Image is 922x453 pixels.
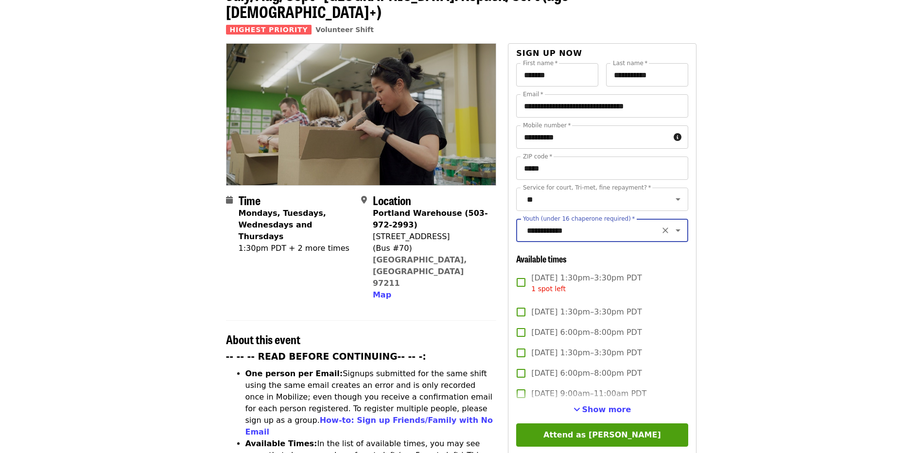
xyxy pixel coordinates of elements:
[516,423,688,447] button: Attend as [PERSON_NAME]
[606,63,688,87] input: Last name
[226,331,300,348] span: About this event
[373,243,488,254] div: (Bus #70)
[516,63,598,87] input: First name
[613,60,647,66] label: Last name
[523,91,543,97] label: Email
[226,25,312,35] span: Highest Priority
[659,224,672,237] button: Clear
[516,125,669,149] input: Mobile number
[531,285,566,293] span: 1 spot left
[516,49,582,58] span: Sign up now
[523,154,552,159] label: ZIP code
[516,94,688,118] input: Email
[523,122,571,128] label: Mobile number
[373,290,391,299] span: Map
[531,367,642,379] span: [DATE] 6:00pm–8:00pm PDT
[671,192,685,206] button: Open
[523,185,651,191] label: Service for court, Tri-met, fine repayment?
[239,209,326,241] strong: Mondays, Tuesdays, Wednesdays and Thursdays
[574,404,631,416] button: See more timeslots
[226,351,426,362] strong: -- -- -- READ BEFORE CONTINUING-- -- -:
[245,368,497,438] li: Signups submitted for the same shift using the same email creates an error and is only recorded o...
[523,60,558,66] label: First name
[239,243,353,254] div: 1:30pm PDT + 2 more times
[516,252,567,265] span: Available times
[373,289,391,301] button: Map
[245,416,493,436] a: How-to: Sign up Friends/Family with No Email
[531,272,642,294] span: [DATE] 1:30pm–3:30pm PDT
[226,44,496,185] img: July/Aug/Sept - Portland: Repack/Sort (age 8+) organized by Oregon Food Bank
[245,369,343,378] strong: One person per Email:
[239,192,261,209] span: Time
[531,388,646,400] span: [DATE] 9:00am–11:00am PDT
[582,405,631,414] span: Show more
[523,216,635,222] label: Youth (under 16 chaperone required)
[531,327,642,338] span: [DATE] 6:00pm–8:00pm PDT
[674,133,681,142] i: circle-info icon
[226,195,233,205] i: calendar icon
[361,195,367,205] i: map-marker-alt icon
[531,306,642,318] span: [DATE] 1:30pm–3:30pm PDT
[531,347,642,359] span: [DATE] 1:30pm–3:30pm PDT
[516,157,688,180] input: ZIP code
[373,255,467,288] a: [GEOGRAPHIC_DATA], [GEOGRAPHIC_DATA] 97211
[245,439,317,448] strong: Available Times:
[373,231,488,243] div: [STREET_ADDRESS]
[373,192,411,209] span: Location
[315,26,374,34] a: Volunteer Shift
[373,209,488,229] strong: Portland Warehouse (503-972-2993)
[671,224,685,237] button: Open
